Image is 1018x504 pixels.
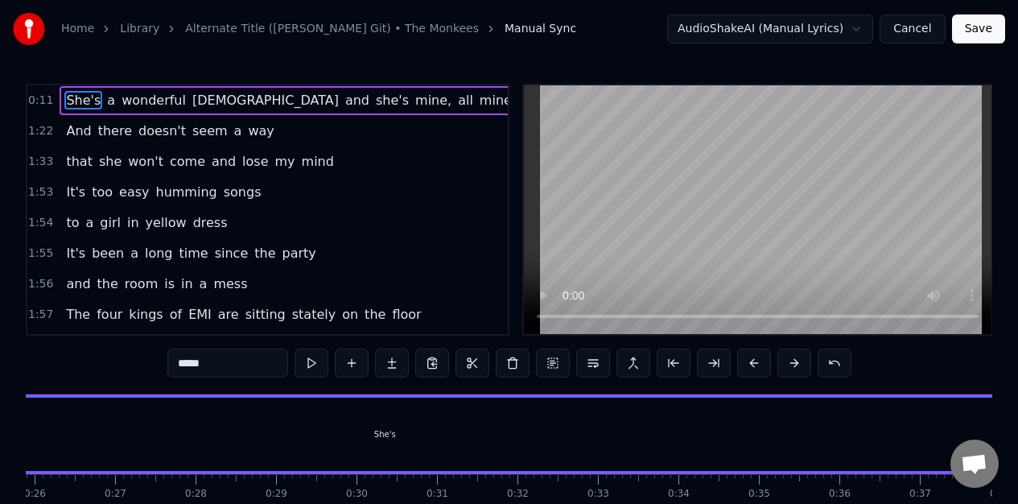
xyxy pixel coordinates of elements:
span: And [64,122,93,140]
span: a [84,213,96,232]
span: doesn't [137,122,188,140]
div: 0:30 [346,488,368,501]
span: It's [64,183,87,201]
span: dress [192,213,229,232]
span: yellow [144,213,188,232]
div: 0:35 [748,488,770,501]
span: mind [300,152,336,171]
span: long [143,244,175,262]
a: Home [61,21,94,37]
button: Cancel [880,14,945,43]
div: 0:27 [105,488,126,501]
span: stately [291,305,337,324]
span: the [363,305,387,324]
span: way [246,122,275,140]
span: songs [222,183,263,201]
span: on [340,305,360,324]
span: a [129,244,140,262]
span: girl [98,213,122,232]
span: time [178,244,210,262]
span: is [163,275,176,293]
a: Library [120,21,159,37]
div: 0:28 [185,488,207,501]
span: She's [64,91,102,109]
button: Save [952,14,1005,43]
span: to [64,213,80,232]
span: my [274,152,297,171]
div: 0:33 [587,488,609,501]
a: Alternate Title ([PERSON_NAME] Git) • The Monkees [185,21,479,37]
span: seem [191,122,229,140]
span: 1:54 [28,215,53,231]
span: lose [241,152,270,171]
span: and [64,275,92,293]
span: room [123,275,159,293]
span: and [210,152,237,171]
span: a [233,122,244,140]
span: won't [126,152,165,171]
span: wonderful [120,91,188,109]
span: mine, [414,91,453,109]
span: floor [390,305,422,324]
span: there [97,122,134,140]
span: the [253,244,277,262]
span: 1:56 [28,276,53,292]
span: she's [374,91,410,109]
span: the [96,275,120,293]
span: easy [117,183,150,201]
span: humming [155,183,219,201]
span: since [213,244,250,262]
span: too [90,183,114,201]
div: 0:26 [24,488,46,501]
span: It's [64,244,87,262]
nav: breadcrumb [61,21,576,37]
span: she [97,152,123,171]
span: come [168,152,207,171]
span: in [179,275,195,293]
span: 1:55 [28,246,53,262]
span: a [198,275,209,293]
div: 0:34 [668,488,690,501]
div: 0:38 [990,488,1012,501]
span: 1:53 [28,184,53,200]
span: been [90,244,126,262]
div: 0:37 [909,488,931,501]
span: 1:33 [28,154,53,170]
span: Manual Sync [505,21,576,37]
div: 0:36 [829,488,851,501]
span: [DEMOGRAPHIC_DATA] [191,91,340,109]
a: Open chat [950,440,999,488]
span: all [456,91,475,109]
span: are [216,305,241,324]
span: EMI [187,305,213,324]
span: mine [478,91,513,109]
div: 0:31 [427,488,448,501]
span: The [64,305,92,324]
span: mess [212,275,249,293]
span: and [344,91,371,109]
span: that [64,152,94,171]
div: 0:32 [507,488,529,501]
span: party [281,244,318,262]
span: four [95,305,124,324]
span: 0:11 [28,93,53,109]
span: in [126,213,141,232]
span: 1:57 [28,307,53,323]
span: 1:22 [28,123,53,139]
div: 0:29 [266,488,287,501]
span: a [105,91,117,109]
div: She's [374,428,396,440]
span: sitting [244,305,287,324]
span: of [168,305,183,324]
img: youka [13,13,45,45]
span: kings [127,305,164,324]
